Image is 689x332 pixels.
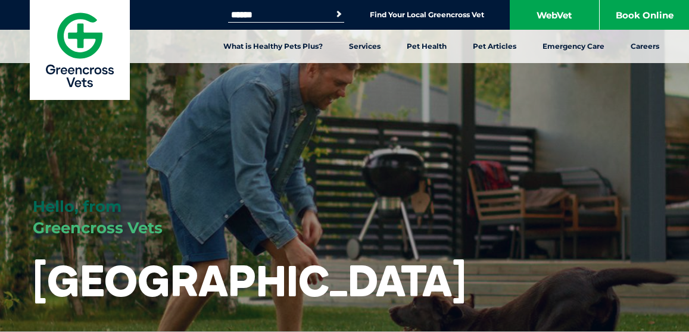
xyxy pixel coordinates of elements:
a: Pet Health [394,30,460,63]
a: Emergency Care [529,30,618,63]
button: Search [333,8,345,20]
a: Pet Articles [460,30,529,63]
a: Services [336,30,394,63]
a: Careers [618,30,672,63]
span: Greencross Vets [33,218,163,237]
span: Hello, from [33,197,121,216]
a: Find Your Local Greencross Vet [370,10,484,20]
a: What is Healthy Pets Plus? [210,30,336,63]
h1: [GEOGRAPHIC_DATA] [33,257,466,304]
